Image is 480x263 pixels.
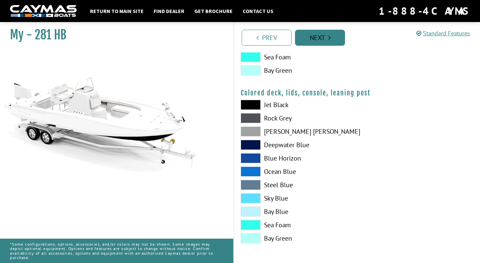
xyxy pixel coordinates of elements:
[241,167,350,177] label: Ocean Blue
[150,7,188,15] a: Find Dealer
[10,239,223,263] p: *Some configurations, options, accessories, and/or colors may not be shown. Some images may depic...
[379,4,470,18] div: 1-888-4CAYMAS
[241,153,350,163] label: Blue Horizon
[241,126,350,137] label: [PERSON_NAME] [PERSON_NAME]
[241,89,473,97] h4: Colored deck, lids, console, leaning post
[241,65,350,75] label: Bay Green
[241,220,350,230] label: Sea Foam
[239,7,277,15] a: Contact Us
[10,5,77,17] img: white-logo-c9c8dbefe5ff5ceceb0f0178aa75bf4bb51f6bca0971e226c86eb53dfe498488.png
[241,113,350,123] label: Rock Grey
[242,30,292,46] a: Prev
[416,29,470,37] a: Standard Features
[241,193,350,203] label: Sky Blue
[87,7,147,15] a: Return to main site
[295,30,345,46] a: Next
[10,27,217,42] h1: My - 281 HB
[241,233,350,243] label: Bay Green
[241,180,350,190] label: Steel Blue
[241,52,350,62] label: Sea Foam
[240,29,480,46] ul: Pagination
[241,207,350,217] label: Bay Blue
[191,7,236,15] a: Get Brochure
[241,140,350,150] label: Deepwater Blue
[241,100,350,110] label: Jet Black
